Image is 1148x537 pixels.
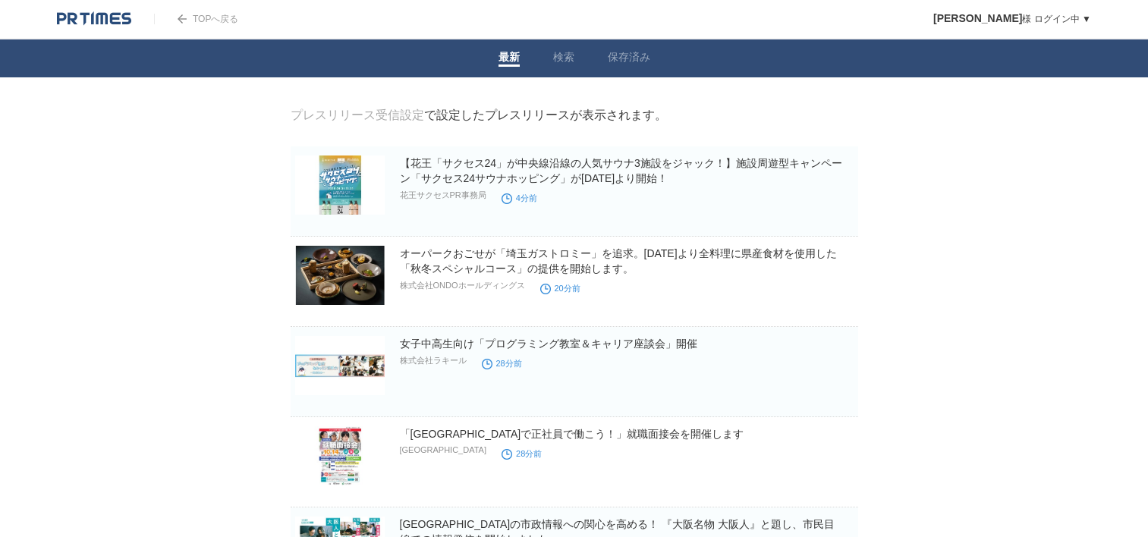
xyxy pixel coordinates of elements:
time: 28分前 [482,359,522,368]
img: logo.png [57,11,131,27]
p: 株式会社ラキール [400,355,467,366]
a: 保存済み [608,51,650,67]
span: [PERSON_NAME] [933,12,1022,24]
div: で設定したプレスリリースが表示されます。 [291,108,667,124]
img: オーパークおごせが「埼玉ガストロミー」を追求。10月1日より全料理に県産食材を使用した「秋冬スペシャルコース」の提供を開始します。 [295,246,385,305]
time: 4分前 [502,193,537,203]
a: 【花王「サクセス24」が中央線沿線の人気サウナ3施設をジャック！】施設周遊型キャンペーン「サクセス24サウナホッピング」が[DATE]より開始！ [400,157,842,184]
a: 「[GEOGRAPHIC_DATA]で正社員で働こう！」就職面接会を開催します [400,428,744,440]
a: 女子中高生向け「プログラミング教室＆キャリア座談会」開催 [400,338,697,350]
p: 株式会社ONDOホールディングス [400,280,525,291]
a: プレスリリース受信設定 [291,108,424,121]
img: arrow.png [178,14,187,24]
img: 【花王「サクセス24」が中央線沿線の人気サウナ3施設をジャック！】施設周遊型キャンペーン「サクセス24サウナホッピング」が9月1日（月）より開始！ [295,155,385,215]
a: 検索 [553,51,574,67]
a: 最新 [499,51,520,67]
p: [GEOGRAPHIC_DATA] [400,445,487,454]
a: TOPへ戻る [154,14,238,24]
img: 女子中高生向け「プログラミング教室＆キャリア座談会」開催 [295,336,385,395]
a: オーパークおごせが「埼玉ガストロミー」を追求。[DATE]より全料理に県産食材を使用した「秋冬スペシャルコース」の提供を開始します。 [400,247,837,275]
img: 「さいたま市で正社員で働こう！」就職面接会を開催します [295,426,385,485]
time: 28分前 [502,449,542,458]
a: [PERSON_NAME]様 ログイン中 ▼ [933,14,1091,24]
p: 花王サクセスPR事務局 [400,190,486,201]
time: 20分前 [540,284,580,293]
